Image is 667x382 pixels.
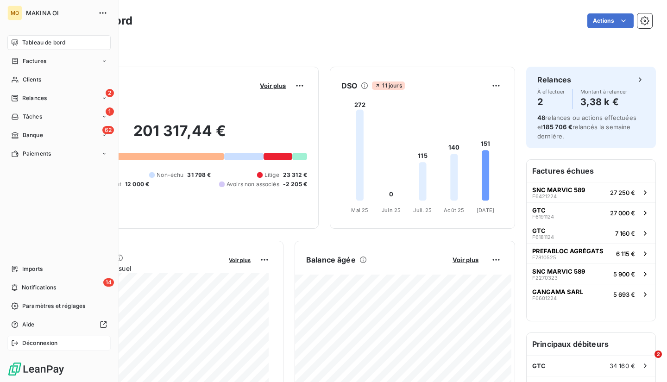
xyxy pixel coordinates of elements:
span: Notifications [22,283,56,292]
span: Litige [264,171,279,179]
button: GTCF619112427 000 € [527,202,655,223]
h4: 2 [537,94,565,109]
span: 2 [106,89,114,97]
span: -2 205 € [283,180,307,188]
span: À effectuer [537,89,565,94]
span: Tâches [23,113,42,121]
span: 6 115 € [616,250,635,257]
span: 14 [103,278,114,287]
span: Chiffre d'affaires mensuel [52,263,222,273]
button: PREFABLOC AGRÉGATSF78105256 115 € [527,243,655,263]
span: Non-échu [157,171,183,179]
span: F6601224 [532,295,557,301]
span: Imports [22,265,43,273]
span: 5 900 € [613,270,635,278]
button: GANGAMA SARLF66012245 693 € [527,284,655,304]
span: 48 [537,114,545,121]
span: Voir plus [453,256,478,263]
button: Voir plus [226,256,253,264]
span: GTC [532,207,546,214]
button: Actions [587,13,634,28]
span: GTC [532,362,546,369]
span: Voir plus [260,82,286,89]
span: SNC MARVIC 589 [532,186,585,194]
span: Tableau de bord [22,38,65,47]
button: Voir plus [257,81,289,90]
h6: Principaux débiteurs [527,333,655,355]
span: GTC [532,227,546,234]
span: Banque [23,131,43,139]
img: Logo LeanPay [7,362,65,376]
span: 11 jours [372,81,404,90]
button: SNC MARVIC 589F642122427 250 € [527,182,655,202]
span: 5 693 € [613,291,635,298]
button: Voir plus [450,256,481,264]
span: Clients [23,75,41,84]
span: F2270323 [532,275,558,281]
span: 12 000 € [125,180,149,188]
tspan: Août 25 [444,207,464,213]
span: Avoirs non associés [227,180,279,188]
a: Aide [7,317,111,332]
span: Relances [22,94,47,102]
span: F6191124 [532,214,554,219]
span: Voir plus [229,257,251,263]
h6: DSO [341,80,357,91]
span: F6421224 [532,194,557,199]
span: Factures [23,57,46,65]
span: 1 [106,107,114,116]
span: 27 250 € [610,189,635,196]
h2: 201 317,44 € [52,122,307,150]
span: Paramètres et réglages [22,302,85,310]
span: relances ou actions effectuées et relancés la semaine dernière. [537,114,636,140]
span: Aide [22,320,35,329]
span: F7810525 [532,255,556,260]
span: 31 798 € [187,171,211,179]
span: Paiements [23,150,51,158]
span: 23 312 € [283,171,307,179]
button: GTCF61811247 160 € [527,223,655,243]
span: PREFABLOC AGRÉGATS [532,247,604,255]
tspan: Juin 25 [382,207,401,213]
h4: 3,38 k € [580,94,628,109]
span: 34 160 € [610,362,635,369]
h6: Relances [537,74,571,85]
span: 2 [654,351,662,358]
span: 62 [102,126,114,134]
div: MO [7,6,22,20]
span: GANGAMA SARL [532,288,583,295]
h6: Balance âgée [306,254,356,265]
button: SNC MARVIC 589F22703235 900 € [527,263,655,284]
span: 7 160 € [615,230,635,237]
iframe: Intercom live chat [636,351,658,373]
span: 27 000 € [610,209,635,217]
tspan: Mai 25 [351,207,368,213]
span: F6181124 [532,234,554,240]
h6: Factures échues [527,160,655,182]
tspan: [DATE] [477,207,494,213]
span: Montant à relancer [580,89,628,94]
span: 185 706 € [543,123,572,131]
span: SNC MARVIC 589 [532,268,585,275]
span: Déconnexion [22,339,58,347]
tspan: Juil. 25 [413,207,432,213]
span: MAKINA OI [26,9,93,17]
